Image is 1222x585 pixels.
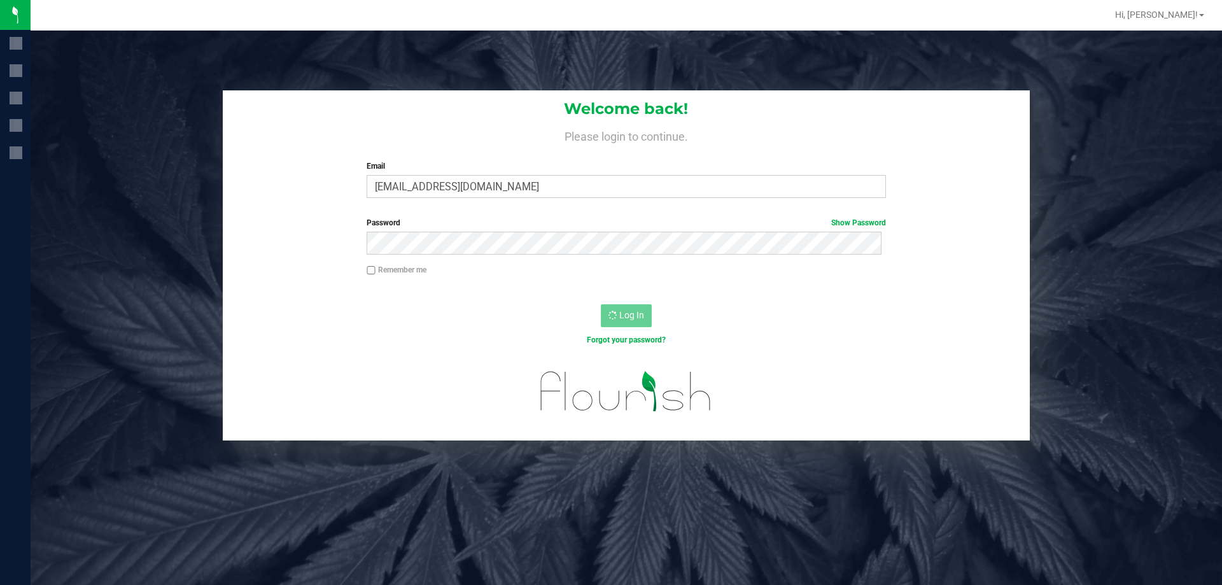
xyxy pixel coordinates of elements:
[367,266,376,275] input: Remember me
[601,304,652,327] button: Log In
[619,310,644,320] span: Log In
[367,218,400,227] span: Password
[223,101,1030,117] h1: Welcome back!
[367,264,426,276] label: Remember me
[223,127,1030,143] h4: Please login to continue.
[1115,10,1198,20] span: Hi, [PERSON_NAME]!
[587,335,666,344] a: Forgot your password?
[525,359,727,424] img: flourish_logo.svg
[831,218,886,227] a: Show Password
[367,160,885,172] label: Email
